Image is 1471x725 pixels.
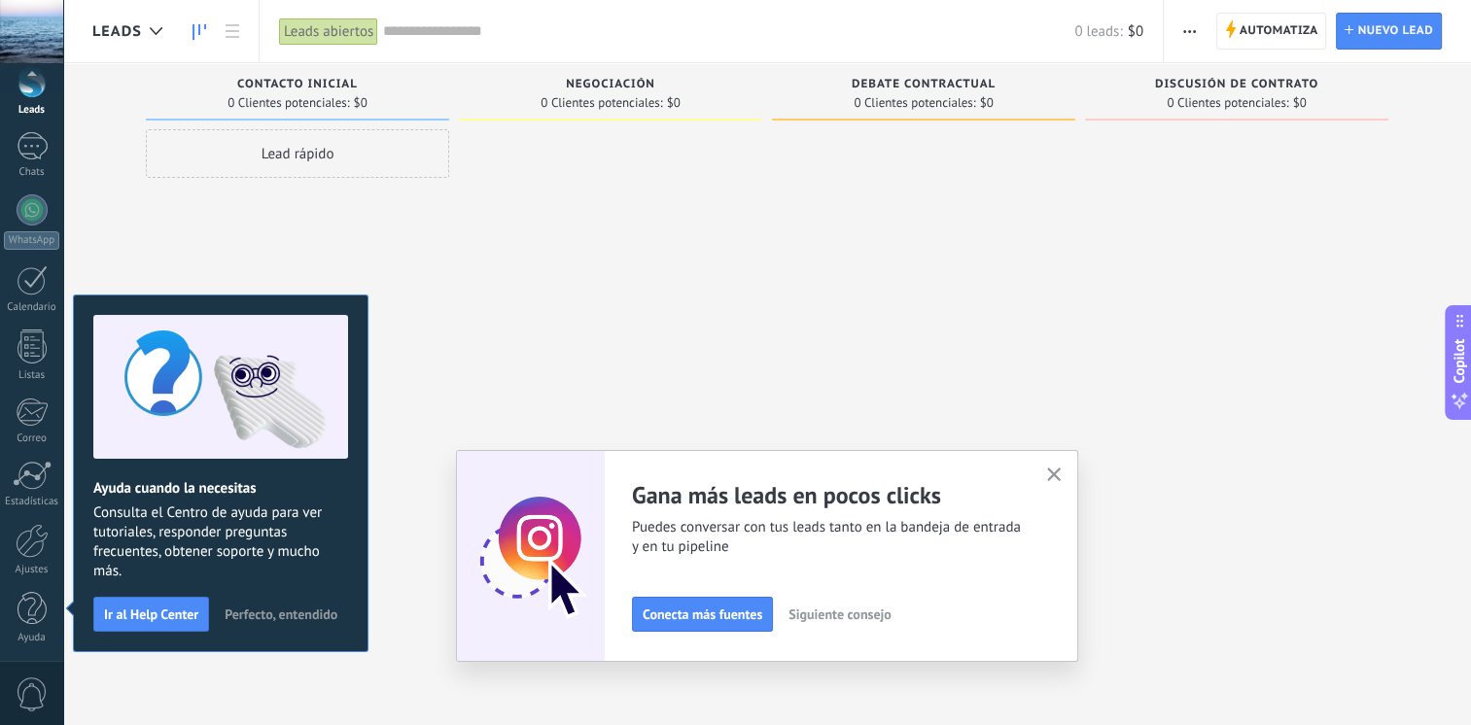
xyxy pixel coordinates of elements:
span: $0 [1293,97,1307,109]
span: 0 Clientes potenciales: [1167,97,1288,109]
div: Discusión de contrato [1095,78,1379,94]
span: Negociación [566,78,655,91]
span: Automatiza [1240,14,1318,49]
span: 0 Clientes potenciales: [854,97,975,109]
div: Contacto inicial [156,78,439,94]
div: Ajustes [4,564,60,576]
div: Leads abiertos [279,17,378,46]
button: Conecta más fuentes [632,597,773,632]
span: Leads [92,22,142,41]
a: Automatiza [1216,13,1327,50]
span: Debate contractual [852,78,996,91]
div: Ayuda [4,632,60,644]
span: Nuevo lead [1357,14,1433,49]
span: Puedes conversar con tus leads tanto en la bandeja de entrada y en tu pipeline [632,518,1023,557]
a: Lista [216,13,249,51]
div: Listas [4,369,60,382]
div: Correo [4,432,60,445]
div: Chats [4,166,60,179]
span: $0 [980,97,994,109]
span: Discusión de contrato [1155,78,1318,91]
h2: Gana más leads en pocos clicks [632,480,1023,510]
span: Contacto inicial [237,78,358,91]
span: Ir al Help Center [104,607,198,621]
span: $0 [354,97,368,109]
span: Perfecto, entendido [225,607,337,621]
div: Calendario [4,301,60,314]
span: $0 [1128,22,1143,41]
a: Nuevo lead [1336,13,1442,50]
button: Perfecto, entendido [216,600,346,629]
div: Estadísticas [4,496,60,508]
span: Siguiente consejo [788,607,891,621]
h2: Ayuda cuando la necesitas [93,479,348,498]
a: Leads [183,13,216,51]
div: Lead rápido [146,129,449,178]
span: Consulta el Centro de ayuda para ver tutoriales, responder preguntas frecuentes, obtener soporte ... [93,503,348,581]
button: Siguiente consejo [780,600,899,629]
div: WhatsApp [4,231,59,250]
span: 0 Clientes potenciales: [541,97,662,109]
button: Más [1175,13,1204,50]
div: Leads [4,104,60,117]
span: 0 Clientes potenciales: [228,97,349,109]
span: Copilot [1450,339,1469,384]
span: 0 leads: [1074,22,1122,41]
span: Conecta más fuentes [643,607,762,621]
span: $0 [667,97,681,109]
div: Debate contractual [782,78,1066,94]
div: Negociación [469,78,753,94]
button: Ir al Help Center [93,597,209,632]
